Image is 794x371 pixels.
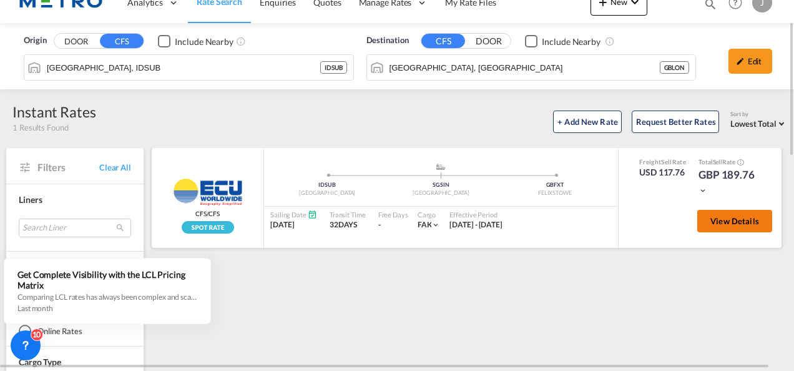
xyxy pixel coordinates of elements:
[728,49,772,74] div: icon-pencilEdit
[418,220,432,229] span: FAK
[270,181,384,189] div: IDSUB
[735,157,744,167] button: Spot Rates are dynamic & can fluctuate with time
[195,209,220,218] span: CFS/CFS
[384,181,497,189] div: SGSIN
[158,34,233,47] md-checkbox: Checkbox No Ink
[698,186,707,195] md-icon: icon-chevron-down
[418,210,441,219] div: Cargo
[697,210,772,232] button: View Details
[390,58,660,77] input: Search by Port
[713,158,723,166] span: Sell
[24,34,46,47] span: Origin
[467,34,511,49] button: DOOR
[236,36,246,46] md-icon: Unchecked: Ignores neighbouring ports when fetching rates.Checked : Includes neighbouring ports w...
[730,119,777,129] span: Lowest Total
[330,220,366,230] div: 32DAYS
[330,210,366,219] div: Transit Time
[100,34,144,48] button: CFS
[12,102,96,122] div: Instant Rates
[433,164,448,170] md-icon: assets/icons/custom/ship-fill.svg
[605,36,615,46] md-icon: Unchecked: Ignores neighbouring ports when fetching rates.Checked : Includes neighbouring ports w...
[632,111,719,133] button: Request Better Rates
[37,161,99,174] span: Filters
[270,210,317,219] div: Sailing Date
[542,36,600,48] div: Include Nearby
[449,220,502,229] span: [DATE] - [DATE]
[660,61,690,74] div: GBLON
[730,116,788,130] md-select: Select: Lowest Total
[639,166,686,179] div: USD 117.76
[498,181,612,189] div: GBFXT
[384,189,497,197] div: [GEOGRAPHIC_DATA]
[270,220,317,230] div: [DATE]
[366,34,409,47] span: Destination
[19,194,42,205] span: Liners
[553,111,622,133] button: + Add New Rate
[525,34,600,47] md-checkbox: Checkbox No Ink
[639,157,686,166] div: Freight Rate
[661,158,672,166] span: Sell
[698,157,761,167] div: Total Rate
[730,111,788,119] div: Sort by
[182,221,234,234] img: Spot_rate_v2.png
[698,167,761,197] div: GBP 189.76
[431,220,440,229] md-icon: icon-chevron-down
[378,210,408,219] div: Free Days
[12,122,69,133] span: 1 Results Found
[99,162,131,173] span: Clear All
[175,36,233,48] div: Include Nearby
[421,34,465,48] button: CFS
[24,55,353,80] md-input-container: Surabaya, IDSUB
[710,216,759,226] span: View Details
[320,61,347,74] div: IDSUB
[182,221,234,234] div: Rollable available
[449,210,502,219] div: Effective Period
[19,325,131,337] md-radio-button: Online Rates
[47,58,320,77] input: Search by Port
[270,189,384,197] div: [GEOGRAPHIC_DATA]
[308,210,317,219] md-icon: Schedules Available
[367,55,696,80] md-input-container: London, GBLON
[378,220,381,230] div: -
[167,178,248,206] img: ECU WORLDWIDE (UK) LTD.
[19,356,61,369] div: Cargo Type
[498,189,612,197] div: FELIXSTOWE
[449,220,502,230] div: 15 Sep 2025 - 30 Sep 2025
[736,57,745,66] md-icon: icon-pencil
[54,34,98,49] button: DOOR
